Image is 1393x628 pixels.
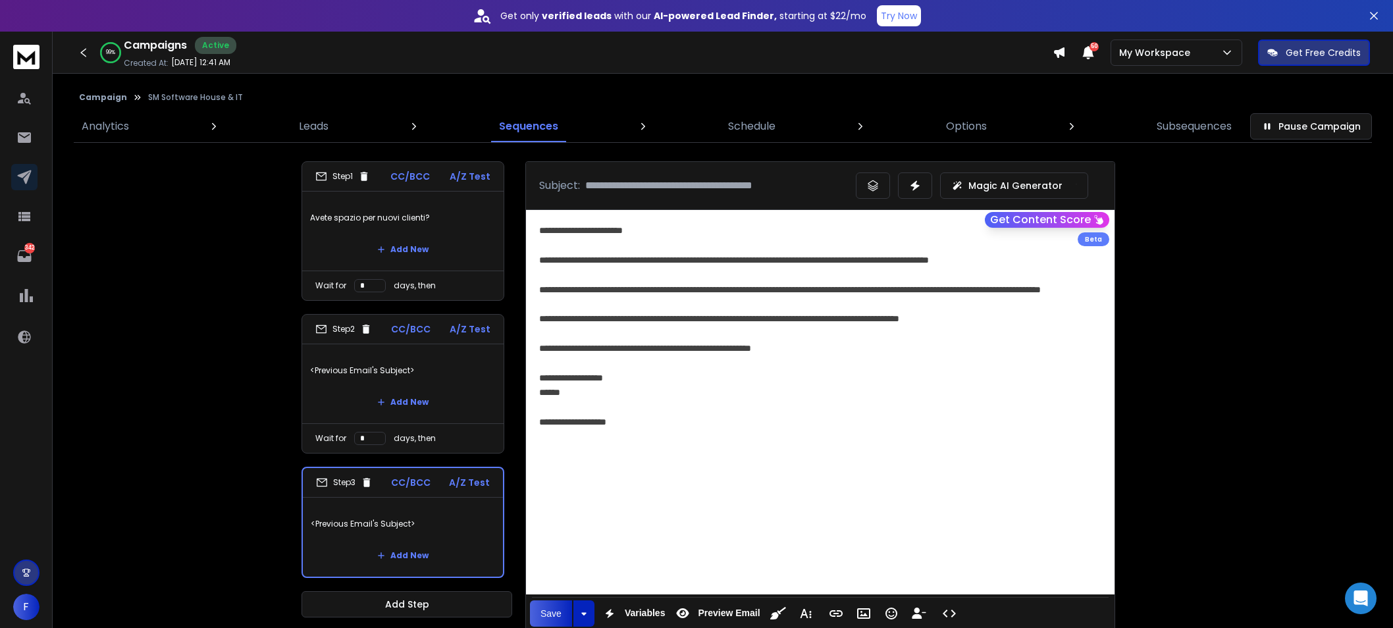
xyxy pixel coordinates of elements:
img: logo [13,45,39,69]
p: Wait for [315,433,346,444]
button: Add New [367,389,439,415]
a: Leads [291,111,336,142]
a: Schedule [720,111,783,142]
li: Step2CC/BCCA/Z Test<Previous Email's Subject>Add NewWait fordays, then [302,314,504,454]
div: Step 1 [315,170,370,182]
p: Analytics [82,118,129,134]
button: Clean HTML [766,600,791,627]
button: Insert Unsubscribe Link [907,600,932,627]
p: Subject: [539,178,580,194]
p: CC/BCC [391,323,431,336]
p: A/Z Test [450,323,490,336]
p: My Workspace [1119,46,1196,59]
button: Preview Email [670,600,762,627]
strong: verified leads [542,9,612,22]
p: Get only with our starting at $22/mo [500,9,866,22]
button: Add New [367,542,439,569]
button: Pause Campaign [1250,113,1372,140]
span: Preview Email [695,608,762,619]
li: Step3CC/BCCA/Z Test<Previous Email's Subject>Add New [302,467,504,578]
button: Get Free Credits [1258,39,1370,66]
span: Variables [622,608,668,619]
p: A/Z Test [449,476,490,489]
button: Try Now [877,5,921,26]
p: CC/BCC [390,170,430,183]
button: F [13,594,39,620]
p: Magic AI Generator [968,179,1063,192]
p: Created At: [124,58,169,68]
p: Sequences [499,118,558,134]
p: <Previous Email's Subject> [310,352,496,389]
li: Step1CC/BCCA/Z TestAvete spazio per nuovi clienti?Add NewWait fordays, then [302,161,504,301]
p: Leads [299,118,329,134]
p: A/Z Test [450,170,490,183]
p: 342 [24,243,35,253]
button: Save [530,600,572,627]
button: Add Step [302,591,512,617]
button: More Text [793,600,818,627]
p: Wait for [315,280,346,291]
button: Emoticons [879,600,904,627]
button: Add New [367,236,439,263]
div: Open Intercom Messenger [1345,583,1377,614]
p: Schedule [728,118,775,134]
button: Insert Image (Ctrl+P) [851,600,876,627]
p: SM Software House & IT [148,92,243,103]
a: Options [938,111,995,142]
p: CC/BCC [391,476,431,489]
a: Sequences [491,111,566,142]
strong: AI-powered Lead Finder, [654,9,777,22]
p: Avete spazio per nuovi clienti? [310,199,496,236]
button: Variables [597,600,668,627]
p: 99 % [106,49,115,57]
span: 50 [1090,42,1099,51]
div: Active [195,37,236,54]
div: Step 3 [316,477,373,488]
h1: Campaigns [124,38,187,53]
button: Magic AI Generator [940,172,1088,199]
p: Options [946,118,987,134]
div: Beta [1078,232,1109,246]
div: Step 2 [315,323,372,335]
button: Get Content Score [985,212,1109,228]
button: Code View [937,600,962,627]
a: Analytics [74,111,137,142]
p: days, then [394,433,436,444]
a: 342 [11,243,38,269]
p: Subsequences [1157,118,1232,134]
p: [DATE] 12:41 AM [171,57,230,68]
p: days, then [394,280,436,291]
button: Campaign [79,92,127,103]
p: Try Now [881,9,917,22]
button: Insert Link (Ctrl+K) [824,600,849,627]
p: Get Free Credits [1286,46,1361,59]
p: <Previous Email's Subject> [311,506,495,542]
a: Subsequences [1149,111,1240,142]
